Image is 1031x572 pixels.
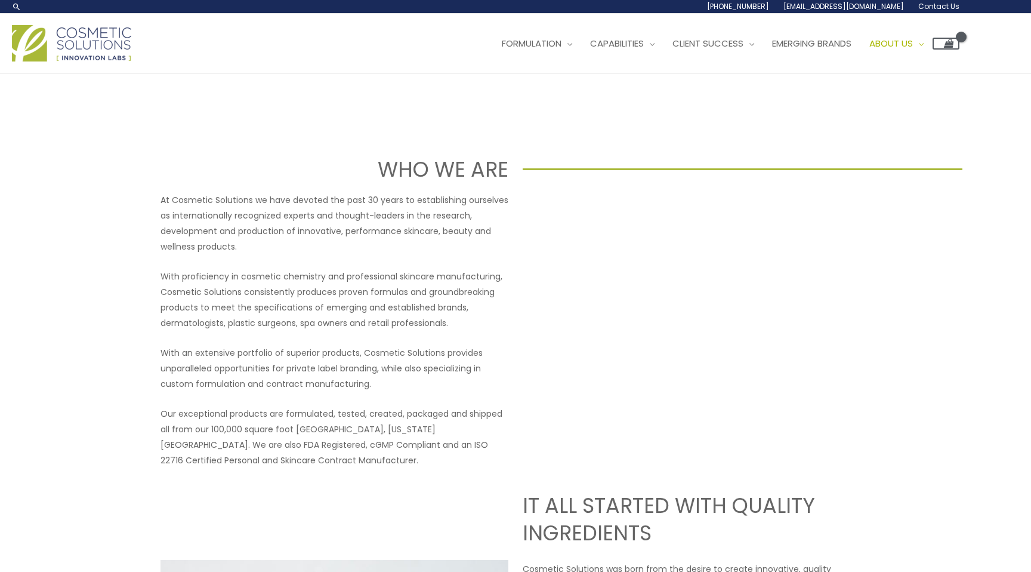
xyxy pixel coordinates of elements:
[502,37,561,50] span: Formulation
[12,25,131,61] img: Cosmetic Solutions Logo
[484,26,959,61] nav: Site Navigation
[581,26,663,61] a: Capabilities
[160,406,508,468] p: Our exceptional products are formulated, tested, created, packaged and shipped all from our 100,0...
[12,2,21,11] a: Search icon link
[860,26,933,61] a: About Us
[160,192,508,254] p: At Cosmetic Solutions we have devoted the past 30 years to establishing ourselves as internationa...
[523,192,871,388] iframe: Get to know Cosmetic Solutions Private Label Skin Care
[69,155,508,184] h1: WHO WE ARE
[672,37,743,50] span: Client Success
[663,26,763,61] a: Client Success
[160,345,508,392] p: With an extensive portfolio of superior products, Cosmetic Solutions provides unparalleled opport...
[763,26,860,61] a: Emerging Brands
[707,1,769,11] span: [PHONE_NUMBER]
[918,1,959,11] span: Contact Us
[783,1,904,11] span: [EMAIL_ADDRESS][DOMAIN_NAME]
[933,38,959,50] a: View Shopping Cart, empty
[523,492,871,546] h2: IT ALL STARTED WITH QUALITY INGREDIENTS
[590,37,644,50] span: Capabilities
[160,269,508,331] p: With proficiency in cosmetic chemistry and professional skincare manufacturing, Cosmetic Solution...
[772,37,851,50] span: Emerging Brands
[493,26,581,61] a: Formulation
[869,37,913,50] span: About Us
